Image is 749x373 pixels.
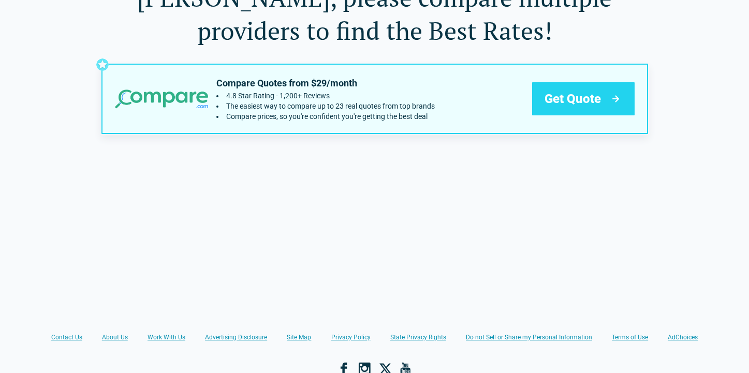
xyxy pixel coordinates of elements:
[612,333,648,341] a: Terms of Use
[216,112,435,121] li: Compare prices, so you're confident you're getting the best deal
[216,102,435,110] li: The easiest way to compare up to 23 real quotes from top brands
[205,333,267,341] a: Advertising Disclosure
[466,333,592,341] a: Do not Sell or Share my Personal Information
[115,88,208,110] img: compare's logo
[668,333,698,341] a: AdChoices
[287,333,311,341] a: Site Map
[390,333,446,341] a: State Privacy Rights
[545,91,601,107] span: Get Quote
[216,77,435,89] p: Compare Quotes from $29/month
[216,92,435,100] li: 4.8 Star Rating - 1,200+ Reviews
[51,333,82,341] a: Contact Us
[148,333,185,341] a: Work With Us
[331,333,371,341] a: Privacy Policy
[102,333,128,341] a: About Us
[101,64,648,134] a: compare's logoCompare Quotes from $29/month4.8 Star Rating - 1,200+ ReviewsThe easiest way to com...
